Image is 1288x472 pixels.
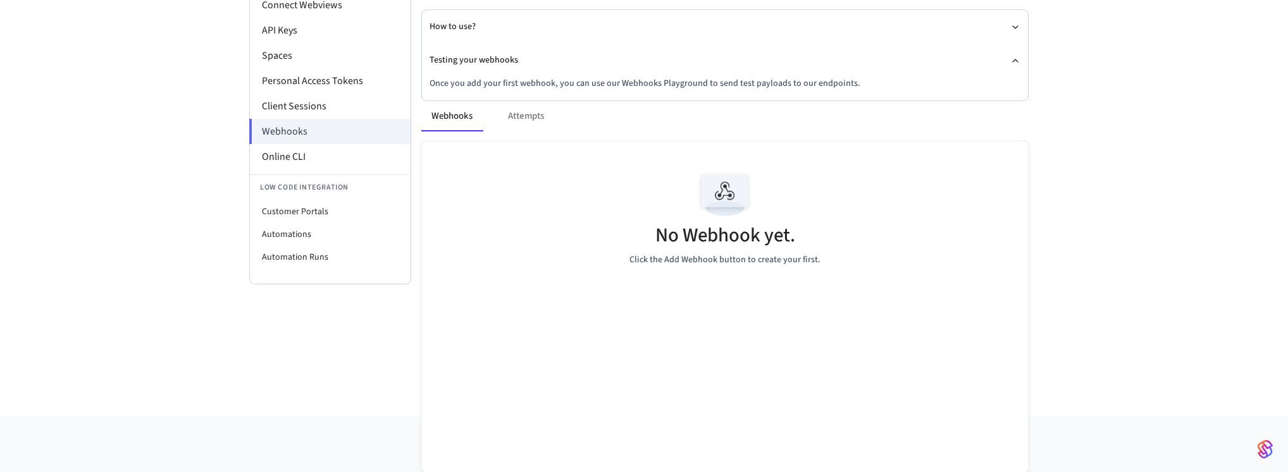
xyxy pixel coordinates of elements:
div: Testing your webhooks [430,77,1020,100]
p: Click the Add Webhook button to create your first. [629,253,820,267]
img: SeamLogoGradient.69752ec5.svg [1258,439,1273,459]
li: Automation Runs [250,246,411,269]
h5: No Webhook yet. [655,222,795,248]
li: Customer Portals [250,200,411,223]
li: Personal Access Tokens [250,68,411,94]
li: API Keys [250,18,411,43]
img: Webhook Empty State [697,167,753,224]
button: Webhooks [421,101,483,131]
div: ant example [421,101,1029,131]
li: Low Code Integration [250,174,411,200]
li: Spaces [250,43,411,68]
li: Client Sessions [250,94,411,119]
li: Webhooks [249,119,411,144]
li: Online CLI [250,144,411,169]
li: Automations [250,223,411,246]
button: Testing your webhooks [430,44,1020,77]
button: How to use? [430,10,1020,44]
p: Once you add your first webhook, you can use our Webhooks Playground to send test payloads to our... [430,77,1020,90]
